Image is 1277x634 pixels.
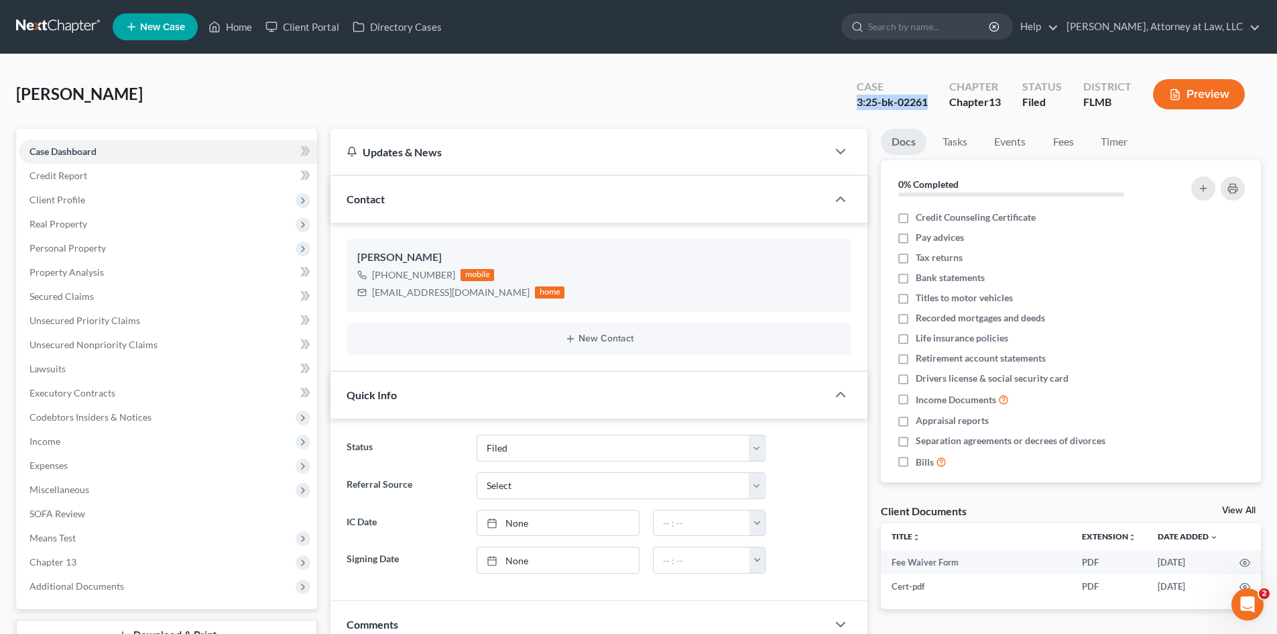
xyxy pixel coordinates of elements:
[461,269,494,281] div: mobile
[983,129,1036,155] a: Events
[916,251,963,264] span: Tax returns
[654,511,750,536] input: -- : --
[29,242,106,254] span: Personal Property
[29,218,87,229] span: Real Property
[29,435,60,447] span: Income
[1147,550,1229,574] td: [DATE]
[19,140,317,164] a: Case Dashboard
[259,15,346,39] a: Client Portal
[1128,533,1136,541] i: unfold_more
[989,95,1001,108] span: 13
[1071,550,1147,574] td: PDF
[1231,588,1264,621] iframe: Intercom live chat
[29,580,124,592] span: Additional Documents
[29,460,68,471] span: Expenses
[868,14,991,39] input: Search by name...
[654,547,750,573] input: -- : --
[1042,129,1085,155] a: Fees
[29,508,85,519] span: SOFA Review
[916,434,1105,447] span: Separation agreements or decrees of divorces
[347,145,811,159] div: Updates & News
[892,531,920,541] a: Titleunfold_more
[29,170,87,181] span: Credit Report
[29,290,94,302] span: Secured Claims
[535,286,564,299] div: home
[1060,15,1260,39] a: [PERSON_NAME], Attorney at Law, LLC
[1071,574,1147,598] td: PDF
[1083,79,1132,95] div: District
[29,556,76,568] span: Chapter 13
[916,331,1008,345] span: Life insurance policies
[19,260,317,284] a: Property Analysis
[340,547,469,574] label: Signing Date
[857,95,928,110] div: 3:25-bk-02261
[881,504,967,518] div: Client Documents
[881,550,1071,574] td: Fee Waiver Form
[340,472,469,499] label: Referral Source
[347,618,398,631] span: Comments
[29,146,97,157] span: Case Dashboard
[932,129,978,155] a: Tasks
[29,532,76,543] span: Means Test
[19,357,317,381] a: Lawsuits
[16,84,143,103] span: [PERSON_NAME]
[1222,506,1256,515] a: View All
[29,339,158,350] span: Unsecured Nonpriority Claims
[346,15,448,39] a: Directory Cases
[19,333,317,357] a: Unsecured Nonpriority Claims
[1083,95,1132,110] div: FLMB
[19,284,317,309] a: Secured Claims
[19,309,317,333] a: Unsecured Priority Claims
[347,388,397,401] span: Quick Info
[1259,588,1270,599] span: 2
[19,381,317,405] a: Executory Contracts
[1022,95,1062,110] div: Filed
[916,291,1013,305] span: Titles to motor vehicles
[898,178,959,190] strong: 0% Completed
[916,271,985,284] span: Bank statements
[29,363,66,374] span: Lawsuits
[1210,533,1218,541] i: expand_more
[1082,531,1136,541] a: Extensionunfold_more
[340,435,469,462] label: Status
[916,231,964,244] span: Pay advices
[949,79,1001,95] div: Chapter
[477,547,639,573] a: None
[140,22,185,32] span: New Case
[857,79,928,95] div: Case
[19,502,317,526] a: SOFA Review
[881,574,1071,598] td: Cert-pdf
[29,411,151,423] span: Codebtors Insiders & Notices
[916,456,934,469] span: Bills
[477,511,639,536] a: None
[19,164,317,188] a: Credit Report
[372,268,455,282] div: [PHONE_NUMBER]
[29,387,115,399] span: Executory Contracts
[916,414,989,427] span: Appraisal reports
[916,211,1036,224] span: Credit Counseling Certificate
[357,250,841,266] div: [PERSON_NAME]
[29,266,104,278] span: Property Analysis
[1022,79,1062,95] div: Status
[1147,574,1229,598] td: [DATE]
[347,193,385,205] span: Contact
[202,15,259,39] a: Home
[916,352,1046,365] span: Retirement account statements
[1090,129,1138,155] a: Timer
[29,315,140,326] span: Unsecured Priority Claims
[949,95,1001,110] div: Chapter
[916,372,1069,385] span: Drivers license & social security card
[916,311,1045,325] span: Recorded mortgages and deeds
[1158,531,1218,541] a: Date Added expand_more
[1153,79,1245,109] button: Preview
[912,533,920,541] i: unfold_more
[372,286,530,299] div: [EMAIL_ADDRESS][DOMAIN_NAME]
[881,129,926,155] a: Docs
[29,194,85,205] span: Client Profile
[29,484,89,495] span: Miscellaneous
[916,393,996,407] span: Income Documents
[340,510,469,537] label: IC Date
[1014,15,1058,39] a: Help
[357,333,841,344] button: New Contact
